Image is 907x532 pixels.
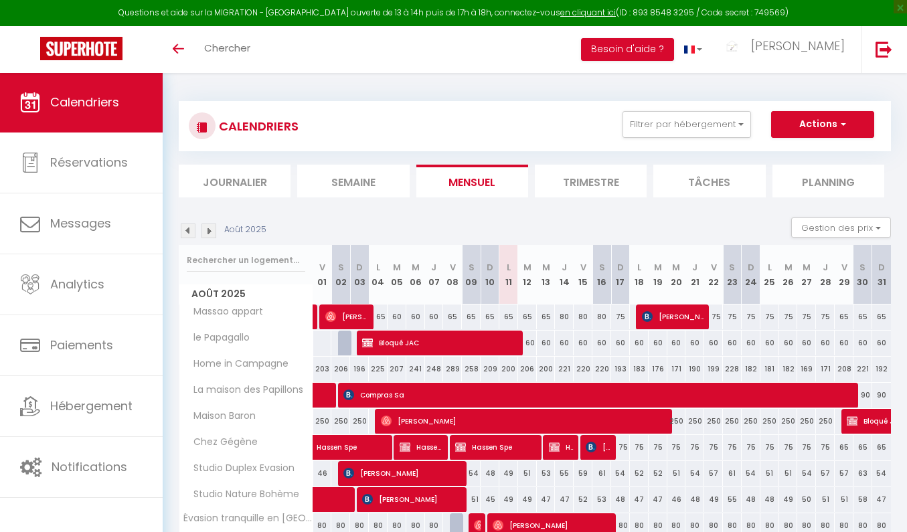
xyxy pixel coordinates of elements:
div: 250 [685,409,704,434]
span: Notifications [52,458,127,475]
div: 65 [537,304,556,329]
abbr: J [823,261,828,274]
abbr: J [692,261,697,274]
span: Messages [50,215,111,232]
abbr: V [711,261,717,274]
div: 75 [611,435,630,460]
div: 190 [685,357,704,381]
div: 49 [499,461,518,486]
div: 171 [816,357,835,381]
li: Mensuel [416,165,528,197]
abbr: V [450,261,456,274]
div: 65 [443,304,462,329]
th: 18 [630,245,649,304]
div: 250 [667,409,686,434]
div: 60 [425,304,444,329]
div: 51 [779,461,798,486]
div: 60 [406,304,425,329]
div: 75 [649,435,667,460]
button: Besoin d'aide ? [581,38,674,61]
span: Bloqué JAC [362,330,518,355]
li: Journalier [179,165,291,197]
p: Août 2025 [224,224,266,236]
th: 23 [723,245,742,304]
div: 75 [816,304,835,329]
div: 51 [816,487,835,512]
div: 200 [499,357,518,381]
th: 26 [779,245,798,304]
a: ... [PERSON_NAME] [712,26,861,73]
div: 60 [555,331,574,355]
div: 199 [704,357,723,381]
div: 60 [816,331,835,355]
div: 61 [592,461,611,486]
abbr: M [803,261,811,274]
abbr: M [654,261,662,274]
div: 46 [667,487,686,512]
div: 59 [574,461,592,486]
div: 206 [331,357,350,381]
div: 90 [872,383,891,408]
div: 250 [760,409,779,434]
div: 196 [350,357,369,381]
span: Évasion tranquille en [GEOGRAPHIC_DATA] [181,513,315,523]
span: Hassen Spe [549,434,574,460]
div: 75 [816,435,835,460]
div: 60 [779,331,798,355]
button: Gestion des prix [791,217,891,238]
div: 51 [462,487,481,512]
div: 182 [742,357,760,381]
span: Hassen Spe [317,428,440,453]
div: 48 [481,461,499,486]
th: 14 [555,245,574,304]
th: 01 [313,245,332,304]
div: 60 [872,331,891,355]
div: 65 [853,304,872,329]
div: 250 [779,409,798,434]
div: 49 [518,487,537,512]
div: 250 [704,409,723,434]
input: Rechercher un logement... [187,248,305,272]
abbr: S [599,261,605,274]
div: 75 [797,435,816,460]
abbr: D [617,261,624,274]
h3: CALENDRIERS [216,111,299,141]
div: 46 [313,461,332,486]
abbr: D [748,261,754,274]
div: 65 [872,304,891,329]
div: 47 [630,487,649,512]
th: 11 [499,245,518,304]
div: 60 [592,331,611,355]
div: 75 [797,304,816,329]
abbr: L [507,261,511,274]
div: 65 [835,304,853,329]
div: 65 [369,304,388,329]
th: 27 [797,245,816,304]
div: 49 [704,487,723,512]
abbr: L [376,261,380,274]
div: 250 [742,409,760,434]
abbr: V [319,261,325,274]
div: 54 [872,461,891,486]
div: 221 [555,357,574,381]
div: 75 [742,435,760,460]
div: 60 [611,331,630,355]
div: 228 [723,357,742,381]
div: 60 [835,331,853,355]
div: 60 [667,331,686,355]
div: 241 [406,357,425,381]
th: 20 [667,245,686,304]
span: Hébergement [50,397,133,414]
th: 12 [518,245,537,304]
div: 183 [630,357,649,381]
th: 29 [835,245,853,304]
div: 65 [462,304,481,329]
abbr: D [356,261,363,274]
div: 65 [481,304,499,329]
div: 208 [835,357,853,381]
span: [PERSON_NAME] [586,434,610,460]
div: 80 [592,304,611,329]
div: 75 [760,304,779,329]
div: 207 [388,357,406,381]
span: Massao appart [181,304,266,319]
